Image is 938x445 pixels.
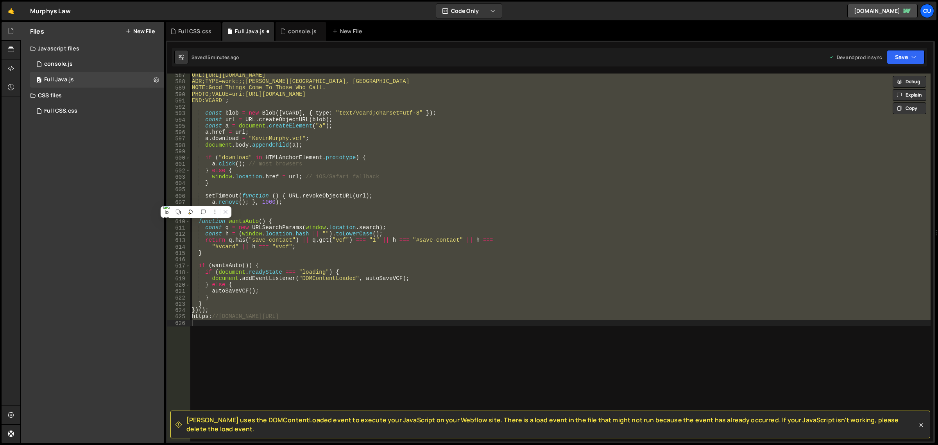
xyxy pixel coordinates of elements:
[125,28,155,34] button: New File
[167,180,190,187] div: 604
[167,155,190,161] div: 600
[21,88,164,103] div: CSS files
[167,250,190,257] div: 615
[167,123,190,129] div: 595
[167,295,190,301] div: 622
[206,54,239,61] div: 15 minutes ago
[893,89,926,101] button: Explain
[436,4,502,18] button: Code Only
[30,103,167,119] div: 16375/44304.css
[21,41,164,56] div: Javascript files
[167,129,190,136] div: 596
[30,6,71,16] div: Murphys Law
[887,50,925,64] button: Save
[332,27,365,35] div: New File
[167,288,190,294] div: 621
[192,54,239,61] div: Saved
[167,263,190,269] div: 617
[167,257,190,263] div: 616
[167,98,190,104] div: 591
[893,102,926,114] button: Copy
[186,416,917,433] span: [PERSON_NAME] uses the DOMContentLoaded event to execute your JavaScript on your Webflow site. Th...
[37,77,41,84] span: 2
[178,27,211,35] div: Full CSS.css
[167,193,190,199] div: 606
[167,142,190,149] div: 598
[167,136,190,142] div: 597
[288,27,317,35] div: console.js
[167,149,190,155] div: 599
[167,199,190,206] div: 607
[30,72,164,88] div: 16375/44305.js
[167,168,190,174] div: 602
[167,92,190,98] div: 590
[30,56,164,72] div: 16375/44287.js
[167,320,190,327] div: 626
[44,108,77,115] div: Full CSS.css
[167,307,190,314] div: 624
[829,54,882,61] div: Dev and prod in sync
[167,282,190,288] div: 620
[167,237,190,244] div: 613
[2,2,21,20] a: 🤙
[167,161,190,167] div: 601
[167,244,190,250] div: 614
[167,187,190,193] div: 605
[167,174,190,180] div: 603
[167,219,190,225] div: 610
[167,85,190,91] div: 589
[167,276,190,282] div: 619
[30,27,44,36] h2: Files
[44,76,74,83] div: Full Java.js
[920,4,934,18] a: Cu
[167,225,190,231] div: 611
[167,110,190,117] div: 593
[893,76,926,88] button: Debug
[44,61,73,68] div: console.js
[167,314,190,320] div: 625
[167,231,190,237] div: 612
[167,72,190,79] div: 587
[167,104,190,110] div: 592
[847,4,918,18] a: [DOMAIN_NAME]
[167,117,190,123] div: 594
[167,301,190,307] div: 623
[167,269,190,276] div: 618
[235,27,265,35] div: Full Java.js
[167,79,190,85] div: 588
